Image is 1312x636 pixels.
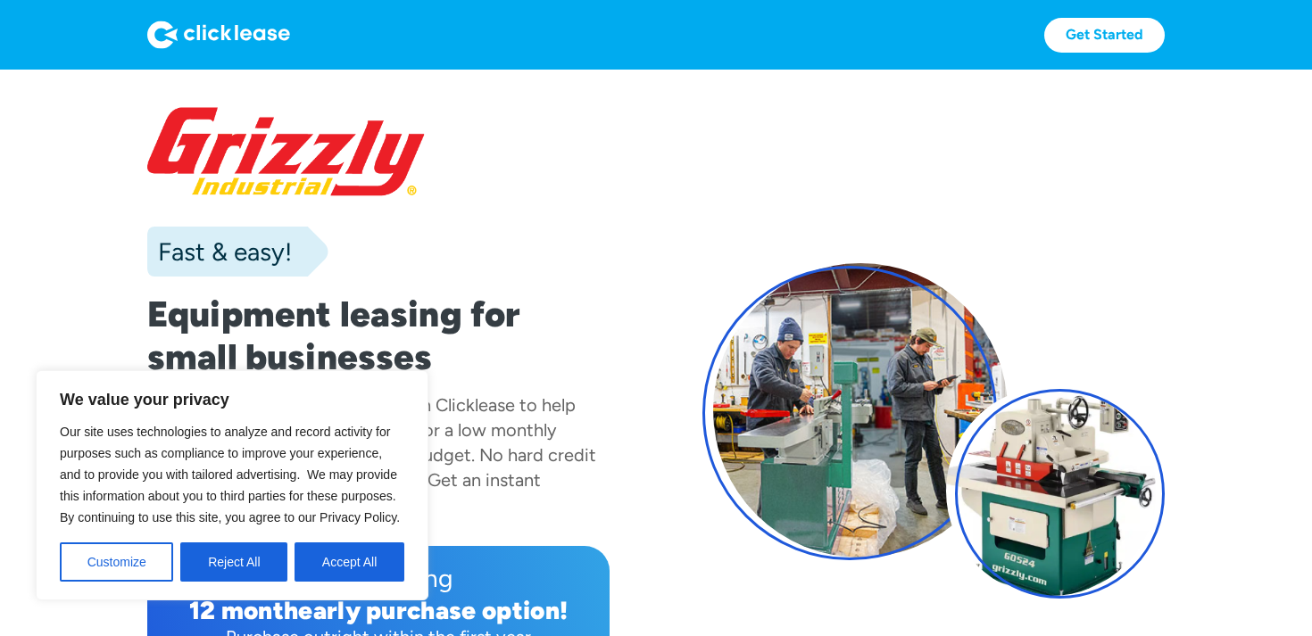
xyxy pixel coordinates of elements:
[147,234,292,269] div: Fast & easy!
[295,542,404,582] button: Accept All
[180,542,287,582] button: Reject All
[60,425,400,524] span: Our site uses technologies to analyze and record activity for purposes such as compliance to impr...
[147,21,290,49] img: Logo
[60,389,404,410] p: We value your privacy
[1044,18,1165,53] a: Get Started
[298,595,568,625] div: early purchase option!
[60,542,173,582] button: Customize
[189,595,299,625] div: 12 month
[36,370,428,600] div: We value your privacy
[147,293,610,378] h1: Equipment leasing for small businesses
